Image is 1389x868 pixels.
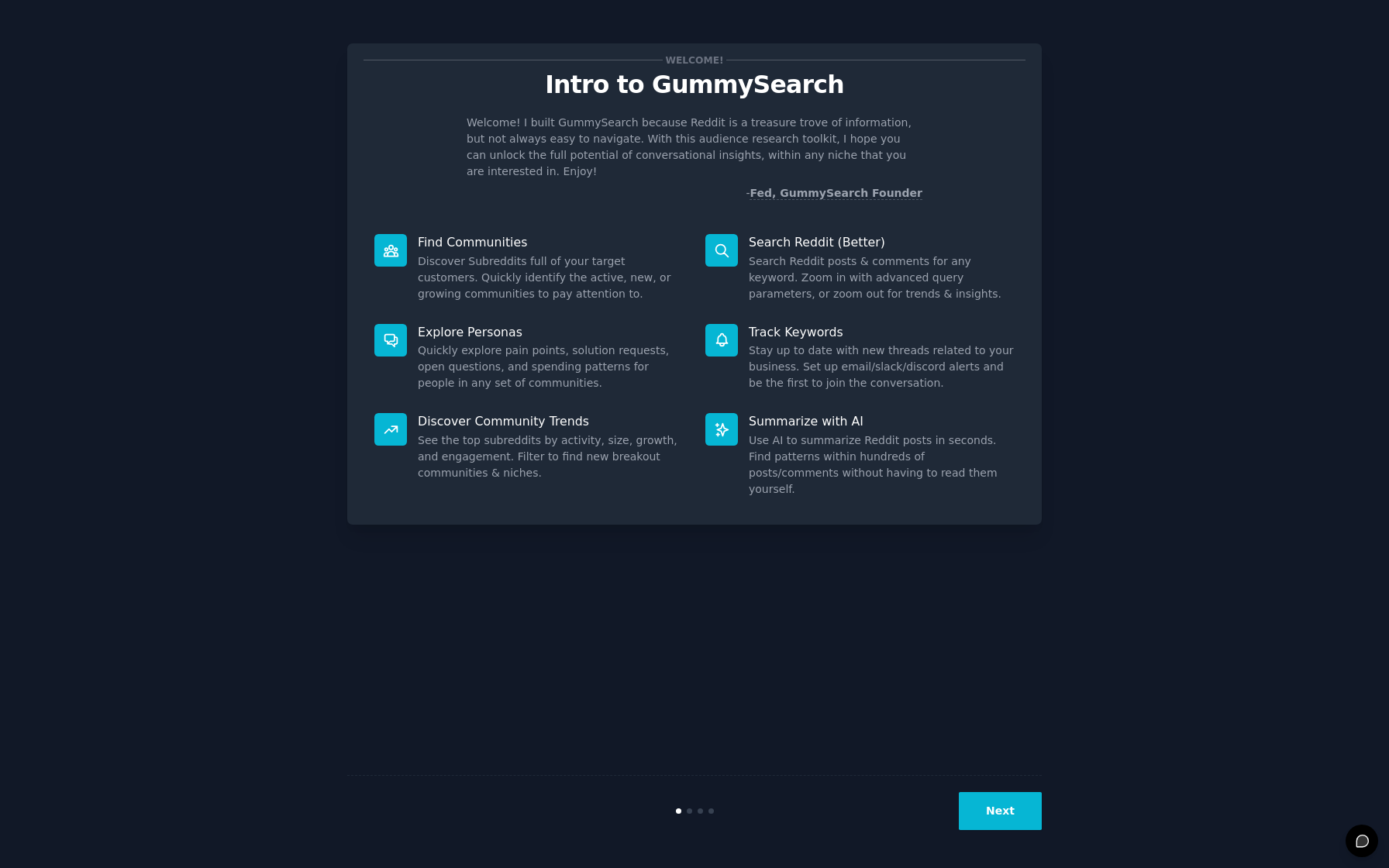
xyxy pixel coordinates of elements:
p: Discover Community Trends [418,413,684,429]
p: Intro to GummySearch [364,71,1025,98]
a: Fed, GummySearch Founder [750,187,922,200]
p: Welcome! I built GummySearch because Reddit is a treasure trove of information, but not always ea... [467,115,922,180]
dd: Quickly explore pain points, solution requests, open questions, and spending patterns for people ... [418,343,684,391]
span: Welcome! [663,52,726,68]
p: Track Keywords [749,324,1015,340]
p: Find Communities [418,234,684,250]
button: Next [959,792,1042,830]
dd: Discover Subreddits full of your target customers. Quickly identify the active, new, or growing c... [418,253,684,302]
p: Explore Personas [418,324,684,340]
dd: See the top subreddits by activity, size, growth, and engagement. Filter to find new breakout com... [418,432,684,481]
p: Summarize with AI [749,413,1015,429]
dd: Search Reddit posts & comments for any keyword. Zoom in with advanced query parameters, or zoom o... [749,253,1015,302]
p: Search Reddit (Better) [749,234,1015,250]
dd: Stay up to date with new threads related to your business. Set up email/slack/discord alerts and ... [749,343,1015,391]
dd: Use AI to summarize Reddit posts in seconds. Find patterns within hundreds of posts/comments with... [749,432,1015,498]
div: - [746,185,922,201]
